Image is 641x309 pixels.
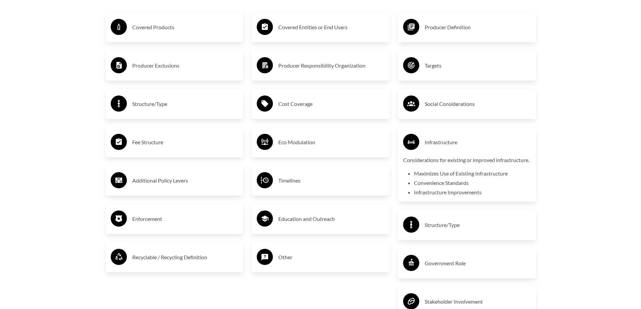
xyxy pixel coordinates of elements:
h3: Covered Entities or End Users [278,22,384,33]
h3: Structure/Type [132,99,238,109]
h3: Recyclable / Recycling Definition [132,252,238,263]
h3: Government Role [425,258,531,269]
h3: Producer Definition [425,22,531,33]
h3: Timelines [278,175,384,186]
li: Convenience Standards [414,179,531,187]
h3: Enforcement [132,214,238,224]
h3: Infrastructure [425,137,531,148]
li: Infrastructure Improvements [414,188,531,196]
h3: Producer Exclusions [132,60,238,71]
h3: Targets [425,60,531,71]
h3: Fee Structure [132,137,238,148]
h3: Additional Policy Levers [132,175,238,186]
h3: Social Considerations [425,99,531,109]
h3: Covered Products [132,22,238,33]
h3: Structure/Type [425,220,531,230]
h3: Eco Modulation [278,137,384,148]
h3: Stakeholder Involvement [425,296,531,307]
h3: Producer Responsibility Organization [278,60,384,71]
h3: Other [278,252,384,263]
h3: Cost Coverage [278,99,384,109]
p: Considerations for existing or improved infrastructure. [403,156,531,164]
h3: Education and Outreach [278,214,384,224]
li: Maximizes Use of Existing Infrastructure [414,169,531,178]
